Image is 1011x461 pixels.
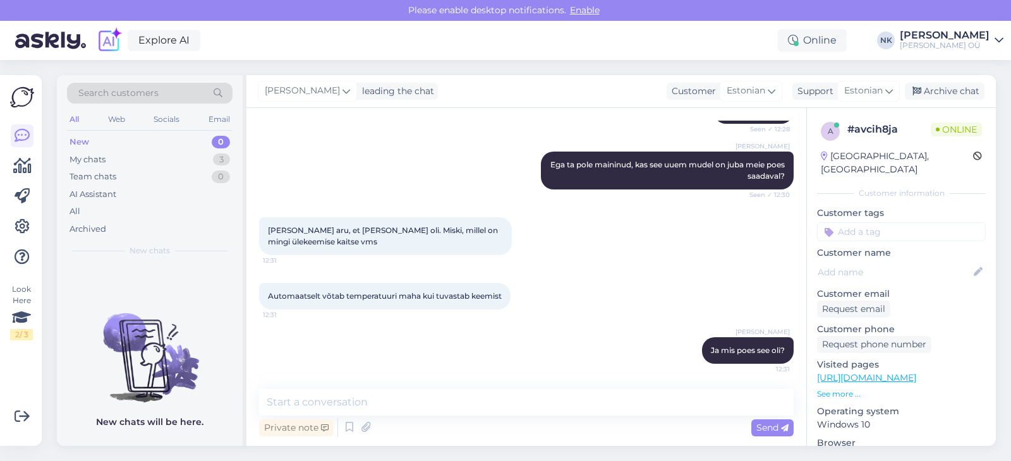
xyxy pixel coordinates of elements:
[10,85,34,109] img: Askly Logo
[70,188,116,201] div: AI Assistant
[905,83,984,100] div: Archive chat
[778,29,847,52] div: Online
[931,123,982,136] span: Online
[817,207,986,220] p: Customer tags
[900,30,1003,51] a: [PERSON_NAME][PERSON_NAME] OÜ
[566,4,603,16] span: Enable
[817,222,986,241] input: Add a tag
[817,358,986,371] p: Visited pages
[268,225,500,246] span: [PERSON_NAME] aru, et [PERSON_NAME] oli. Miski, millel on mingi ülekeemise kaitse vms
[817,301,890,318] div: Request email
[877,32,895,49] div: NK
[57,290,243,404] img: No chats
[96,27,123,54] img: explore-ai
[667,85,716,98] div: Customer
[357,85,434,98] div: leading the chat
[817,436,986,450] p: Browser
[727,84,765,98] span: Estonian
[268,291,502,301] span: Automaatselt võtab temperatuuri maha kui tuvastab keemist
[828,126,833,136] span: a
[736,327,790,337] span: [PERSON_NAME]
[70,223,106,236] div: Archived
[736,141,790,151] span: [PERSON_NAME]
[792,85,833,98] div: Support
[265,84,340,98] span: [PERSON_NAME]
[900,30,990,40] div: [PERSON_NAME]
[130,245,170,256] span: New chats
[263,256,310,265] span: 12:31
[67,111,82,128] div: All
[263,310,310,320] span: 12:31
[213,153,230,166] div: 3
[817,323,986,336] p: Customer phone
[212,171,230,183] div: 0
[817,388,986,400] p: See more ...
[206,111,233,128] div: Email
[742,364,790,374] span: 12:31
[259,419,334,436] div: Private note
[151,111,182,128] div: Socials
[70,205,80,218] div: All
[10,284,33,340] div: Look Here
[817,418,986,431] p: Windows 10
[821,150,973,176] div: [GEOGRAPHIC_DATA], [GEOGRAPHIC_DATA]
[817,372,916,383] a: [URL][DOMAIN_NAME]
[742,190,790,200] span: Seen ✓ 12:30
[817,287,986,301] p: Customer email
[70,153,106,166] div: My chats
[128,30,200,51] a: Explore AI
[844,84,883,98] span: Estonian
[742,124,790,134] span: Seen ✓ 12:28
[818,265,971,279] input: Add name
[847,122,931,137] div: # avcih8ja
[106,111,128,128] div: Web
[817,336,931,353] div: Request phone number
[550,160,787,181] span: Ega ta pole maininud, kas see uuem mudel on juba meie poes saadaval?
[70,171,116,183] div: Team chats
[212,136,230,148] div: 0
[10,329,33,340] div: 2 / 3
[900,40,990,51] div: [PERSON_NAME] OÜ
[817,405,986,418] p: Operating system
[78,87,159,100] span: Search customers
[711,345,785,355] span: Ja mis poes see oli?
[756,422,789,433] span: Send
[817,188,986,199] div: Customer information
[70,136,89,148] div: New
[96,416,203,429] p: New chats will be here.
[817,246,986,260] p: Customer name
